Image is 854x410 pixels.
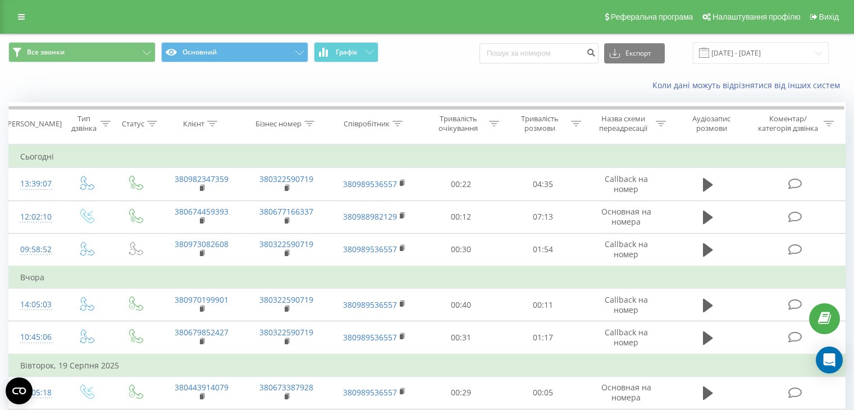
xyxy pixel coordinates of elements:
div: Тривалість розмови [512,114,568,133]
div: Клієнт [183,119,204,129]
div: Коментар/категорія дзвінка [755,114,821,133]
a: 380989536557 [343,179,397,189]
div: 13:39:07 [20,173,50,195]
div: Співробітник [344,119,390,129]
td: 00:12 [421,201,502,233]
a: 380443914079 [175,382,229,393]
td: 00:05 [502,376,583,409]
td: 00:11 [502,289,583,321]
a: 380989536557 [343,299,397,310]
span: Вихід [819,12,839,21]
span: Налаштування профілю [713,12,800,21]
span: Реферальна програма [611,12,693,21]
div: Тип дзвінка [71,114,97,133]
a: Коли дані можуть відрізнятися вiд інших систем [652,80,846,90]
a: 380322590719 [259,327,313,338]
td: 00:22 [421,168,502,201]
td: 01:54 [502,233,583,266]
td: Основная на номера [583,376,668,409]
a: 380674459393 [175,206,229,217]
td: 07:13 [502,201,583,233]
a: 380679852427 [175,327,229,338]
td: 00:31 [421,321,502,354]
div: 10:45:06 [20,326,50,348]
div: [PERSON_NAME] [5,119,62,129]
a: 380989536557 [343,387,397,398]
div: Назва схеми переадресації [594,114,653,133]
a: 380982347359 [175,174,229,184]
a: 380989536557 [343,332,397,343]
div: Статус [122,119,144,129]
a: 380970199901 [175,294,229,305]
td: 01:17 [502,321,583,354]
a: 380973082608 [175,239,229,249]
div: 09:58:52 [20,239,50,261]
td: 00:40 [421,289,502,321]
div: Тривалість очікування [431,114,487,133]
td: Вівторок, 19 Серпня 2025 [9,354,846,377]
div: Open Intercom Messenger [816,347,843,373]
button: Open CMP widget [6,377,33,404]
div: 12:02:10 [20,206,50,228]
td: Callback на номер [583,168,668,201]
td: 04:35 [502,168,583,201]
button: Основний [161,42,308,62]
a: 380989536557 [343,244,397,254]
td: Основная на номера [583,201,668,233]
td: 00:30 [421,233,502,266]
div: Аудіозапис розмови [679,114,745,133]
td: Callback на номер [583,233,668,266]
a: 380322590719 [259,239,313,249]
div: 14:05:03 [20,294,50,316]
a: 380677166337 [259,206,313,217]
div: Бізнес номер [255,119,302,129]
button: Графік [314,42,378,62]
input: Пошук за номером [479,43,599,63]
a: 380673387928 [259,382,313,393]
td: Вчора [9,266,846,289]
td: Callback на номер [583,289,668,321]
button: Експорт [604,43,665,63]
a: 380988982129 [343,211,397,222]
button: Все звонки [8,42,156,62]
span: Все звонки [27,48,65,57]
span: Графік [336,48,358,56]
a: 380322590719 [259,174,313,184]
td: 00:29 [421,376,502,409]
td: Сьогодні [9,145,846,168]
a: 380322590719 [259,294,313,305]
div: 19:05:18 [20,382,50,404]
td: Callback на номер [583,321,668,354]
